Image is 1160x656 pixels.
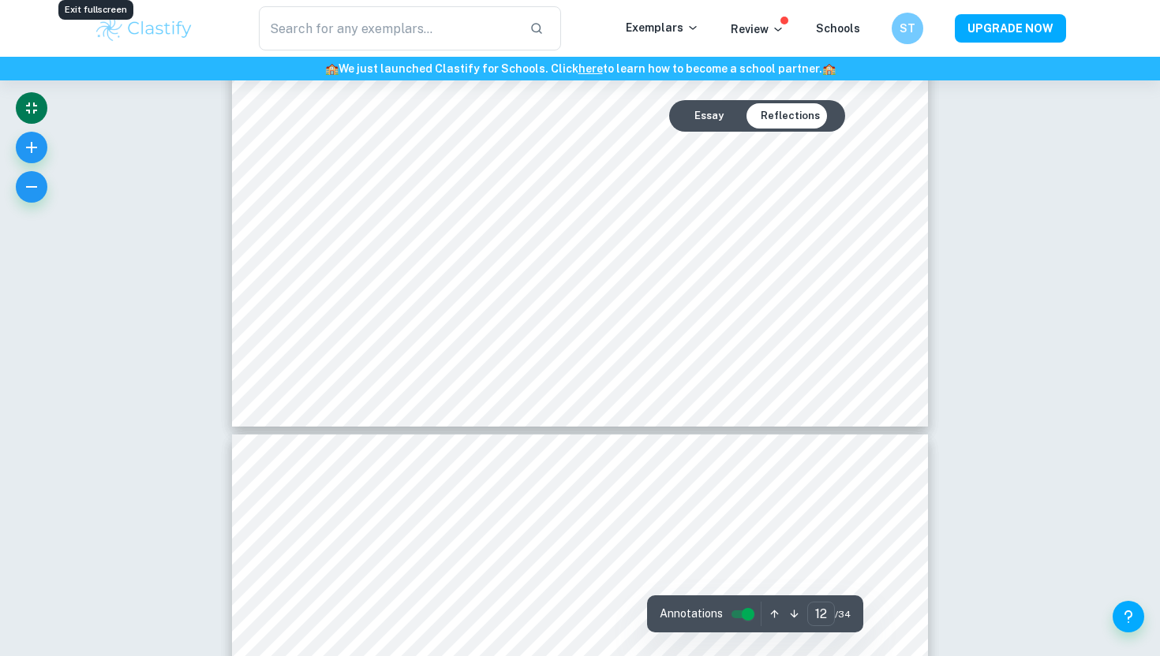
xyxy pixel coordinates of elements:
[822,62,836,75] span: 🏫
[16,92,47,124] button: Exit fullscreen
[748,103,833,129] button: Reflections
[899,20,917,37] h6: ST
[3,60,1157,77] h6: We just launched Clastify for Schools. Click to learn how to become a school partner.
[626,19,699,36] p: Exemplars
[325,62,339,75] span: 🏫
[259,6,517,50] input: Search for any exemplars...
[955,14,1066,43] button: UPGRADE NOW
[94,13,194,44] img: Clastify logo
[682,103,736,129] button: Essay
[835,607,851,621] span: / 34
[816,22,860,35] a: Schools
[731,20,784,38] p: Review
[1113,601,1144,632] button: Help and Feedback
[578,62,603,75] a: here
[660,606,723,622] span: Annotations
[892,13,923,44] button: ST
